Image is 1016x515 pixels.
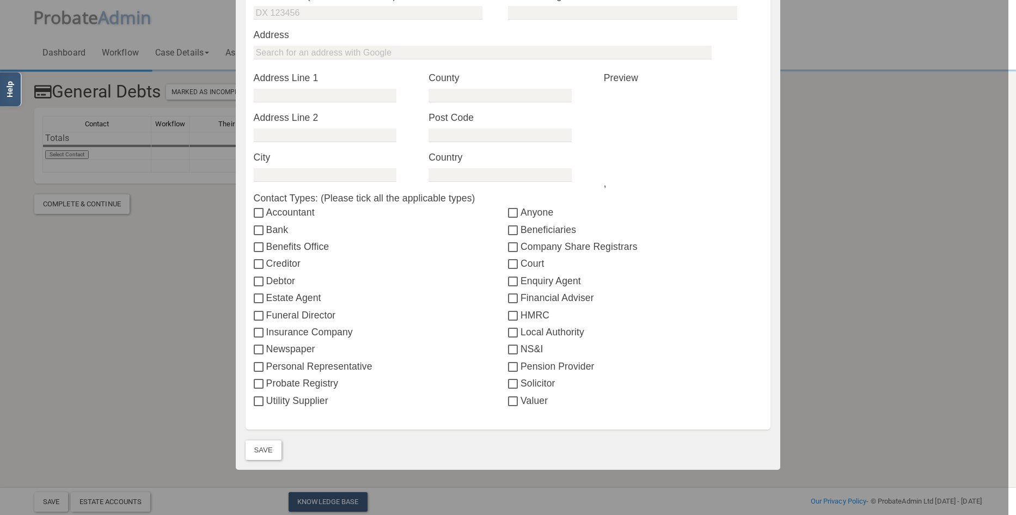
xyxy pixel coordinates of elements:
[508,226,521,235] input: Beneficiaries
[254,295,266,303] input: Estate Agent
[254,376,508,390] label: Probate Registry
[254,346,266,354] input: Newspaper
[254,363,266,372] input: Personal Representative
[254,240,508,254] label: Benefits Office
[254,28,763,42] label: Address
[508,240,762,254] label: Company Share Registrars
[254,359,508,373] label: Personal Representative
[429,71,587,85] label: County
[246,440,281,460] button: Save
[508,325,762,339] label: Local Authority
[604,71,763,85] p: Preview
[254,342,508,356] label: Newspaper
[508,209,521,218] input: Anyone
[254,397,266,406] input: Utility Supplier
[596,71,771,191] div: ,
[254,205,508,219] label: Accountant
[508,359,762,373] label: Pension Provider
[254,71,413,85] label: Address Line 1
[508,397,521,406] input: Valuer
[254,329,266,338] input: Insurance Company
[254,291,508,305] label: Estate Agent
[508,295,521,303] input: Financial Adviser
[508,291,762,305] label: Financial Adviser
[508,223,762,237] label: Beneficiaries
[508,260,521,269] input: Court
[254,223,508,237] label: Bank
[508,256,762,271] label: Court
[508,274,762,288] label: Enquiry Agent
[429,150,587,164] label: Country
[254,278,266,286] input: Debtor
[254,209,266,218] input: Accountant
[254,243,266,252] input: Benefits Office
[254,308,508,322] label: Funeral Director
[508,329,521,338] input: Local Authority
[254,191,763,205] label: Contact Types: (Please tick all the applicable types)
[254,256,508,271] label: Creditor
[508,380,521,389] input: Solicitor
[508,205,762,219] label: Anyone
[508,363,521,372] input: Pension Provider
[254,150,413,164] label: City
[254,274,508,288] label: Debtor
[254,380,266,389] input: Probate Registry
[508,278,521,286] input: Enquiry Agent
[254,260,266,269] input: Creditor
[508,342,762,356] label: NS&I
[508,376,762,390] label: Solicitor
[254,226,266,235] input: Bank
[508,346,521,354] input: NS&I
[254,46,712,59] input: Search for an address with Google
[254,312,266,321] input: Funeral Director
[508,312,521,321] input: HMRC
[508,394,762,408] label: Valuer
[429,111,587,125] label: Post Code
[508,243,521,252] input: Company Share Registrars
[254,6,483,20] input: DX 123456
[254,111,413,125] label: Address Line 2
[254,325,508,339] label: Insurance Company
[254,394,508,408] label: Utility Supplier
[508,308,762,322] label: HMRC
